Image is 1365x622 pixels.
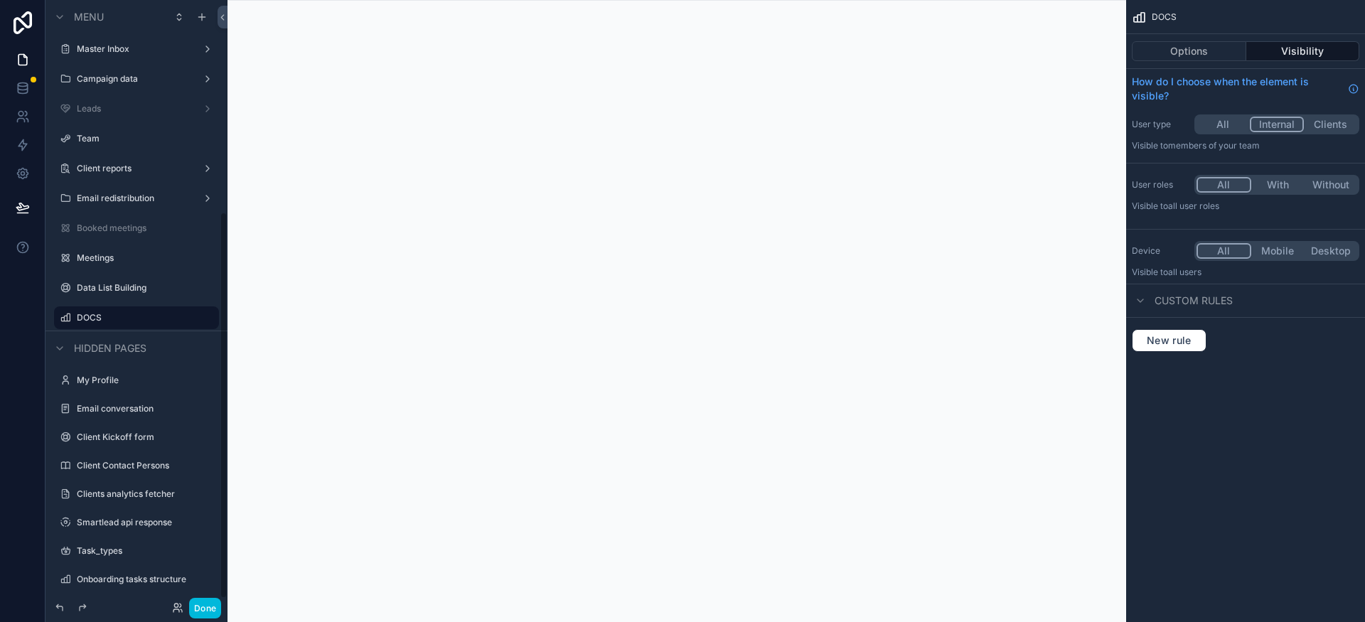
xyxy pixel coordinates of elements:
button: Internal [1250,117,1305,132]
button: All [1197,243,1251,259]
button: Desktop [1304,243,1357,259]
label: Team [77,133,210,144]
label: Client reports [77,163,191,174]
span: Custom rules [1155,294,1233,308]
p: Visible to [1132,200,1359,212]
label: Clients analytics fetcher [77,488,210,500]
button: Mobile [1251,243,1305,259]
label: Data List Building [77,282,210,294]
span: New rule [1141,334,1197,347]
label: Booked meetings [77,222,210,234]
span: Menu [74,10,104,24]
button: All [1197,177,1251,193]
p: Visible to [1132,267,1359,278]
button: With [1251,177,1305,193]
p: Visible to [1132,140,1359,151]
button: Without [1304,177,1357,193]
label: Client Kickoff form [77,431,210,443]
label: Master Inbox [77,43,191,55]
label: Email conversation [77,403,210,414]
label: My Profile [77,375,210,386]
label: Campaign data [77,73,191,85]
label: Smartlead api response [77,517,210,528]
label: Onboarding tasks structure [77,574,210,585]
span: Hidden pages [74,341,146,355]
button: New rule [1132,329,1206,352]
span: How do I choose when the element is visible? [1132,75,1342,103]
label: User roles [1132,179,1189,191]
label: Meetings [77,252,210,264]
label: User type [1132,119,1189,130]
button: Options [1132,41,1246,61]
span: Members of your team [1168,140,1260,151]
label: Leads [77,103,191,114]
span: All user roles [1168,200,1219,211]
button: All [1197,117,1250,132]
a: How do I choose when the element is visible? [1132,75,1359,103]
button: Visibility [1246,41,1360,61]
label: Email redistribution [77,193,191,204]
span: all users [1168,267,1201,277]
label: Client Contact Persons [77,460,210,471]
button: Clients [1304,117,1357,132]
button: Done [189,598,221,618]
label: DOCS [77,312,210,323]
label: Task_types [77,545,210,557]
label: Device [1132,245,1189,257]
span: DOCS [1152,11,1177,23]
